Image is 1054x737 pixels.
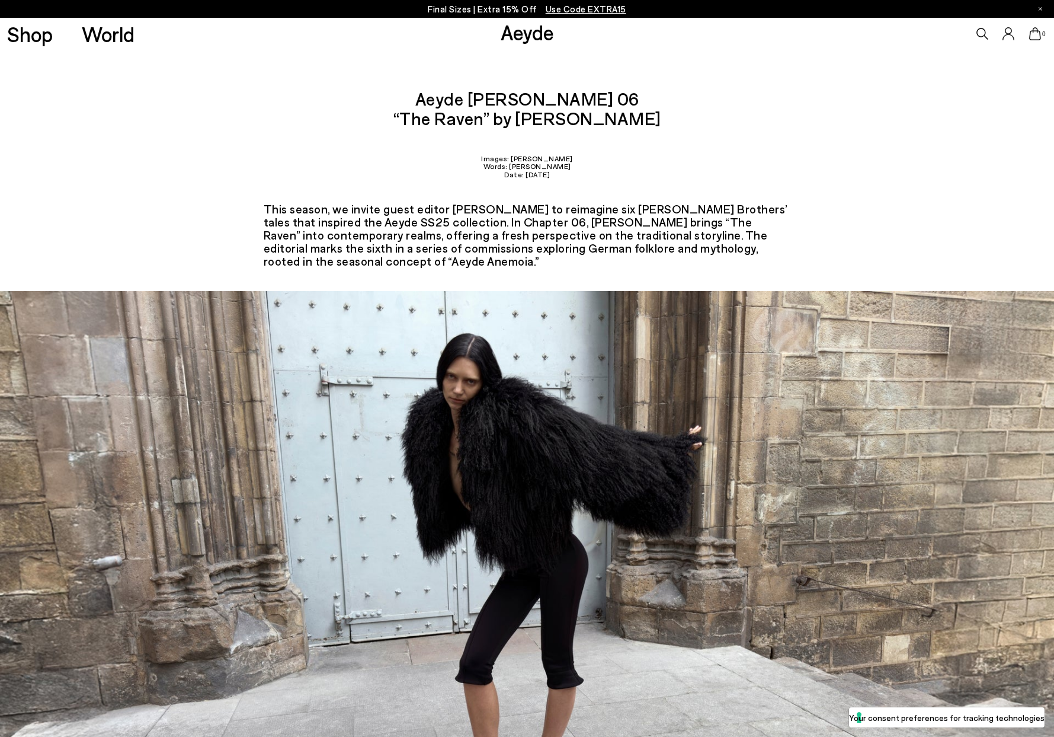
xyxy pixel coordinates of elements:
div: This season, we invite guest editor [PERSON_NAME] to reimagine six [PERSON_NAME] Brothers’ tales ... [264,202,791,267]
p: Final Sizes | Extra 15% Off [428,2,626,17]
span: Navigate to /collections/ss25-final-sizes [546,4,626,14]
a: Aeyde [501,20,554,44]
a: Shop [7,24,53,44]
button: Your consent preferences for tracking technologies [849,707,1045,728]
label: Your consent preferences for tracking technologies [849,712,1045,724]
a: World [82,24,134,44]
span: 0 [1041,31,1047,37]
a: 0 [1029,27,1041,40]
